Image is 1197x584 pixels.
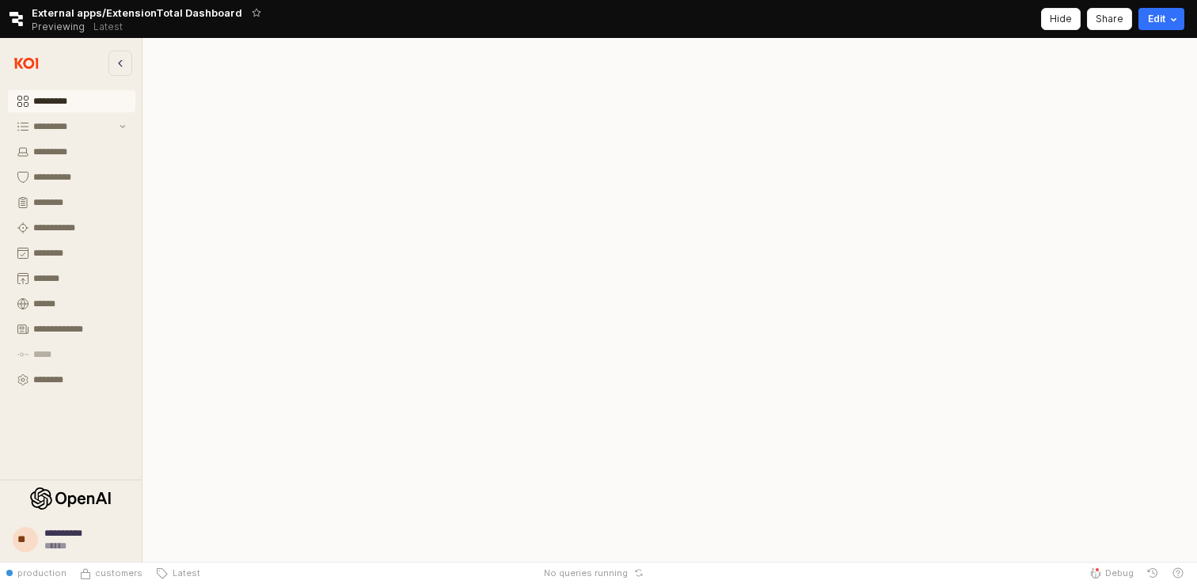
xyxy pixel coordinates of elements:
[8,217,135,239] button: Remediation
[249,5,264,21] button: Add app to favorites
[1050,9,1072,29] div: Hide
[1041,8,1081,30] button: Hide app
[8,293,135,315] button: Koidex
[8,166,135,188] button: Guardrails
[8,242,135,264] button: Requests
[168,567,200,579] span: Latest
[8,141,135,163] button: Endpoints
[32,5,242,21] span: External apps/ExtensionTotal Dashboard
[95,567,142,579] span: customers
[85,16,131,38] button: Releases and History
[17,567,66,579] span: production
[8,343,135,366] button: Audit
[1165,562,1191,584] button: Help
[149,562,207,584] button: Latest
[8,192,135,214] button: Policies
[1105,567,1134,579] span: Debug
[631,568,647,578] button: Reset app state
[8,90,135,112] button: Dashboard
[142,38,1197,562] main: App Frame
[1140,562,1165,584] button: History
[8,369,135,391] button: Settings
[1138,8,1184,30] button: Edit
[8,267,135,290] button: Publish
[1083,562,1140,584] button: Debug
[32,16,131,38] div: Previewing Latest
[93,21,123,33] p: Latest
[73,562,149,584] button: Source Control
[32,19,85,35] span: Previewing
[1087,8,1132,30] button: Share app
[544,567,628,579] span: No queries running
[8,318,135,340] button: Threat Center
[8,116,135,138] button: Inventory
[1096,13,1123,25] p: Share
